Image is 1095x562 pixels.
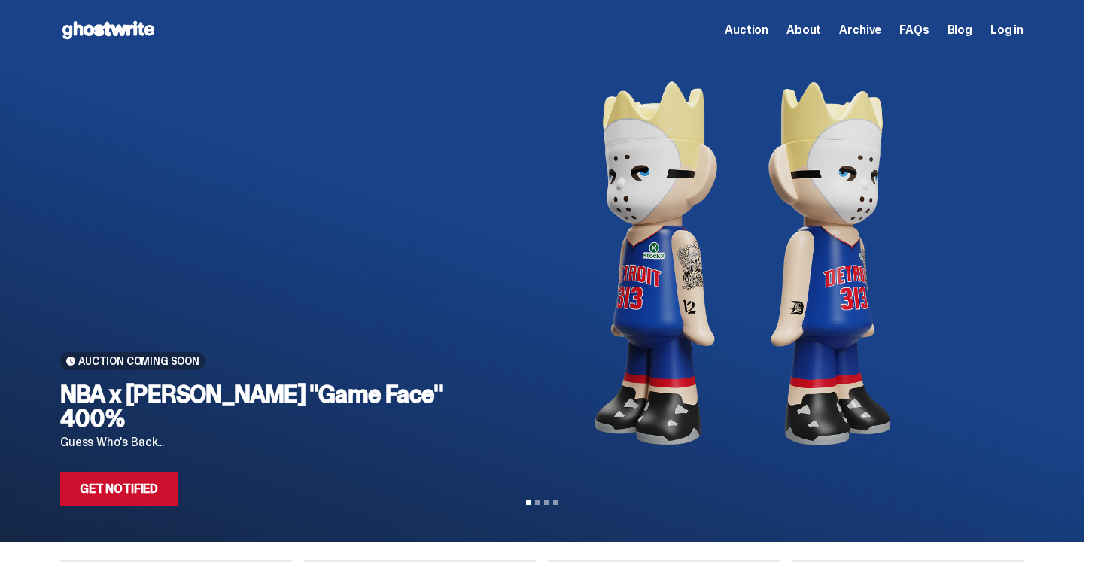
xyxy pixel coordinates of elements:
span: Auction Coming Soon [78,355,199,367]
a: Auction [725,24,768,36]
button: View slide 4 [553,500,558,505]
h2: NBA x [PERSON_NAME] "Game Face" 400% [60,382,461,430]
a: FAQs [899,24,929,36]
a: Log in [990,24,1024,36]
button: View slide 1 [526,500,531,505]
a: About [786,24,821,36]
button: View slide 3 [544,500,549,505]
img: NBA x Eminem "Game Face" 400% [485,60,999,466]
a: Blog [947,24,972,36]
p: Guess Who's Back... [60,436,461,448]
a: Get Notified [60,472,178,506]
button: View slide 2 [535,500,540,505]
a: Archive [839,24,881,36]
